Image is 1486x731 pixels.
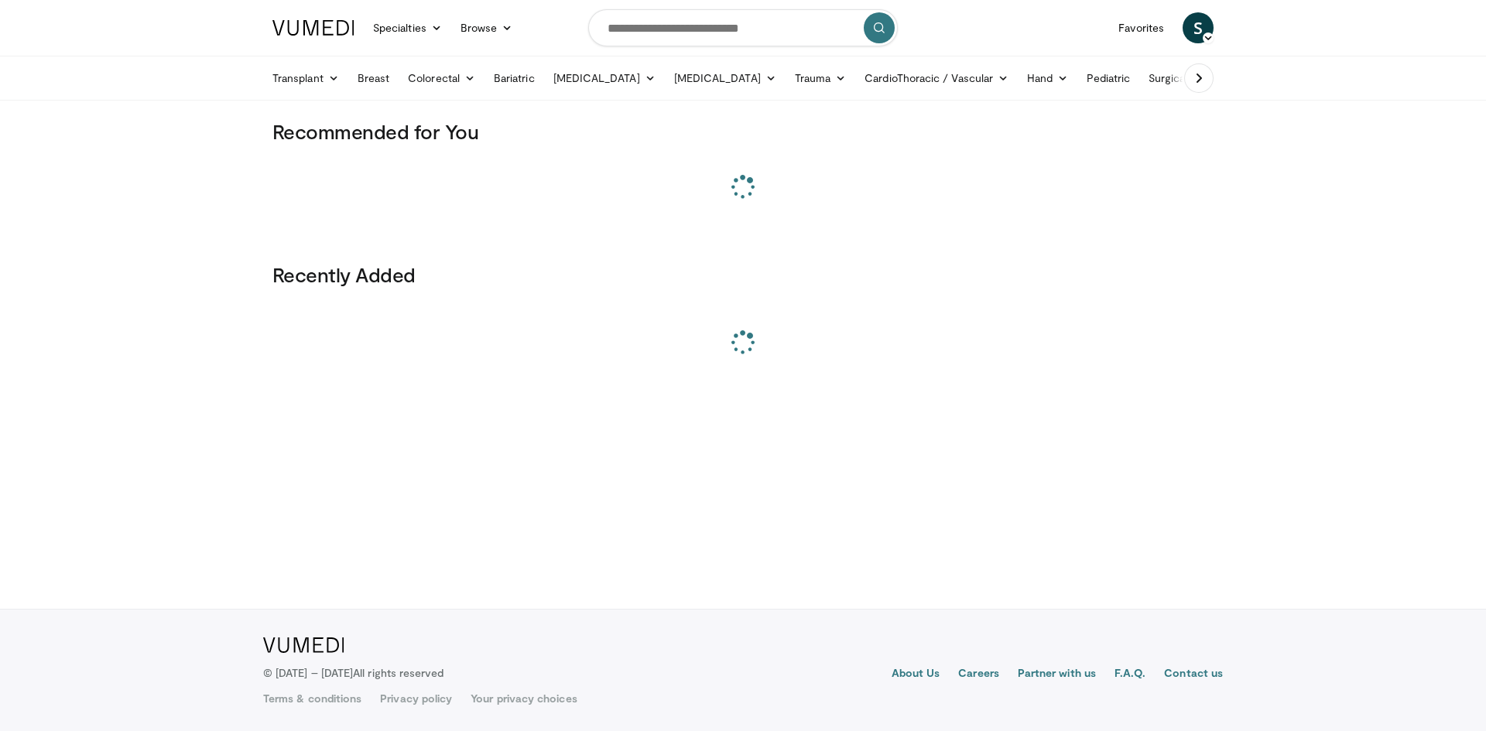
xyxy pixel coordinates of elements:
[451,12,522,43] a: Browse
[1018,665,1096,684] a: Partner with us
[1018,63,1077,94] a: Hand
[1183,12,1214,43] a: S
[353,666,443,679] span: All rights reserved
[272,20,354,36] img: VuMedi Logo
[544,63,665,94] a: [MEDICAL_DATA]
[892,665,940,684] a: About Us
[484,63,544,94] a: Bariatric
[1164,665,1223,684] a: Contact us
[399,63,484,94] a: Colorectal
[786,63,856,94] a: Trauma
[855,63,1018,94] a: CardioThoracic / Vascular
[958,665,999,684] a: Careers
[665,63,786,94] a: [MEDICAL_DATA]
[1139,63,1264,94] a: Surgical Oncology
[263,691,361,706] a: Terms & conditions
[272,119,1214,144] h3: Recommended for You
[1114,665,1145,684] a: F.A.Q.
[380,691,452,706] a: Privacy policy
[588,9,898,46] input: Search topics, interventions
[263,637,344,653] img: VuMedi Logo
[263,665,444,681] p: © [DATE] – [DATE]
[348,63,399,94] a: Breast
[1077,63,1139,94] a: Pediatric
[471,691,577,706] a: Your privacy choices
[263,63,348,94] a: Transplant
[364,12,451,43] a: Specialties
[1109,12,1173,43] a: Favorites
[272,262,1214,287] h3: Recently Added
